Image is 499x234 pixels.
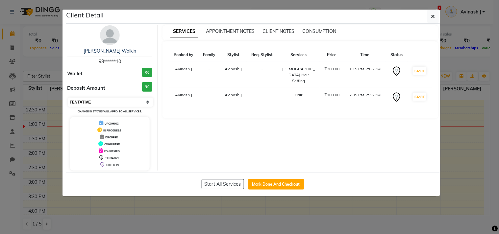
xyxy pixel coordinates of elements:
div: ₹100.00 [324,92,340,98]
span: SERVICES [170,26,198,37]
span: Wallet [67,70,83,78]
td: Avinash J [169,88,198,107]
a: [PERSON_NAME] Walkin [84,48,136,54]
th: Req. Stylist [247,48,278,62]
th: Time [344,48,386,62]
th: Family [198,48,220,62]
button: Mark Done And Checkout [248,179,304,190]
h3: ₹0 [142,82,152,92]
button: START [413,93,426,101]
th: Services [278,48,320,62]
small: Change in status will apply to all services. [78,110,142,113]
td: 1:15 PM-2:05 PM [344,62,386,88]
span: CHECK-IN [106,163,119,167]
span: COMPLETED [104,143,120,146]
h5: Client Detail [66,10,104,20]
button: Start All Services [202,179,244,189]
td: - [198,62,220,88]
span: DROPPED [105,136,118,139]
td: 2:05 PM-2:35 PM [344,88,386,107]
span: Avinash J [225,92,242,97]
div: ₹300.00 [324,66,340,72]
span: IN PROGRESS [103,129,121,132]
span: CLIENT NOTES [262,28,294,34]
h3: ₹0 [142,68,152,77]
div: Hair [282,92,316,98]
th: Stylist [220,48,247,62]
span: CONSUMPTION [302,28,337,34]
th: Price [320,48,344,62]
td: - [198,88,220,107]
span: APPOINTMENT NOTES [206,28,255,34]
td: - [247,88,278,107]
td: Avinash J [169,62,198,88]
span: Avinash J [225,66,242,71]
span: Deposit Amount [67,84,106,92]
th: Booked by [169,48,198,62]
div: [DEMOGRAPHIC_DATA] Hair Setting [282,66,316,84]
td: - [247,62,278,88]
button: START [413,67,426,75]
span: CONFIRMED [104,150,120,153]
th: Status [386,48,408,62]
span: TENTATIVE [105,156,119,160]
img: avatar [100,25,120,45]
span: UPCOMING [105,122,119,125]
